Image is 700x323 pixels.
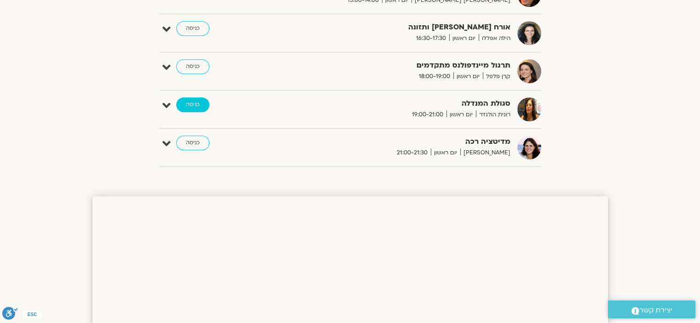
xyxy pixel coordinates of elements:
[409,110,446,119] span: 19:00-21:00
[176,97,209,112] a: כניסה
[446,110,476,119] span: יום ראשון
[176,136,209,150] a: כניסה
[476,110,510,119] span: רונית הולנדר
[176,21,209,36] a: כניסה
[416,72,453,81] span: 18:00-19:00
[453,72,483,81] span: יום ראשון
[285,59,510,72] strong: תרגול מיינדפולנס מתקדמים
[639,304,672,317] span: יצירת קשר
[460,148,510,158] span: [PERSON_NAME]
[176,59,209,74] a: כניסה
[449,34,479,43] span: יום ראשון
[479,34,510,43] span: הילה אפללו
[285,97,510,110] strong: סגולת המנדלה
[483,72,510,81] span: קרן פלפל
[608,300,695,318] a: יצירת קשר
[285,136,510,148] strong: מדיטציה רכה
[431,148,460,158] span: יום ראשון
[393,148,431,158] span: 21:00-21:30
[413,34,449,43] span: 16:30-17:30
[285,21,510,34] strong: אורח [PERSON_NAME] ותזונה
